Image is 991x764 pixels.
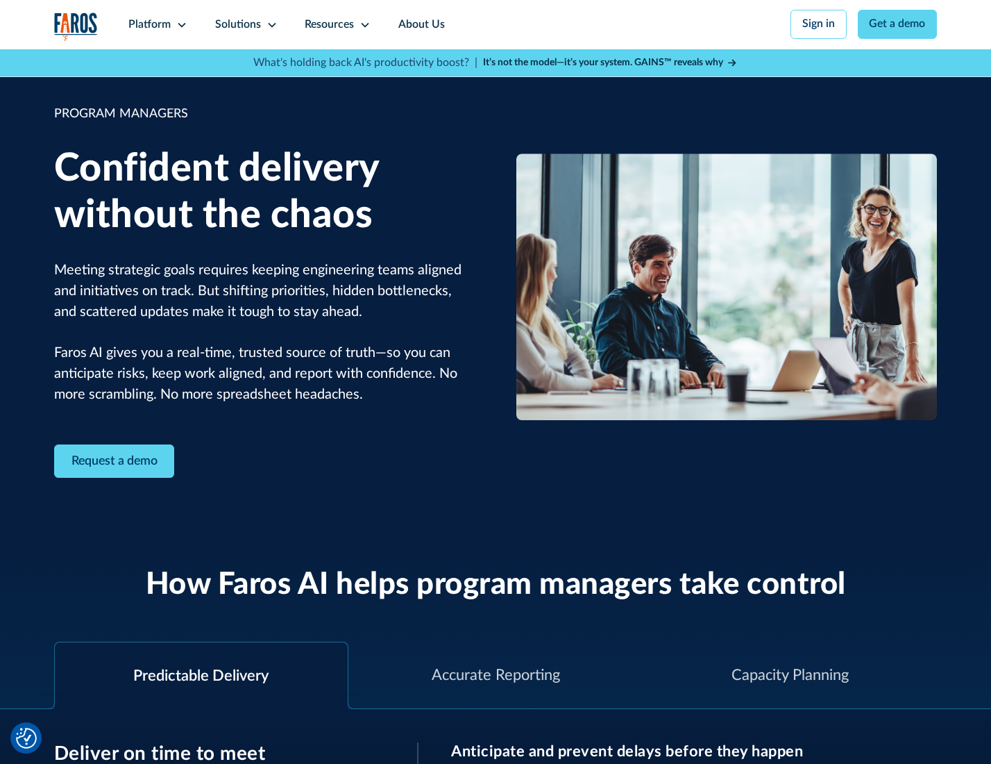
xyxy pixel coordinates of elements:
div: Accurate Reporting [432,664,560,687]
div: Capacity Planning [731,664,849,687]
div: Resources [305,17,354,33]
img: Logo of the analytics and reporting company Faros. [54,13,99,41]
a: Contact Modal [54,445,175,479]
p: Meeting strategic goals requires keeping engineering teams aligned and initiatives on track. But ... [54,260,475,406]
a: It’s not the model—it’s your system. GAINS™ reveals why [483,56,738,70]
div: Predictable Delivery [133,665,269,688]
a: Sign in [790,10,847,39]
div: Solutions [215,17,261,33]
strong: It’s not the model—it’s your system. GAINS™ reveals why [483,58,723,67]
div: PROGRAM MANAGERS [54,105,475,124]
button: Cookie Settings [16,728,37,749]
a: home [54,13,99,41]
h3: Anticipate and prevent delays before they happen [451,742,937,761]
h1: Confident delivery without the chaos [54,146,475,239]
a: Get a demo [858,10,938,39]
h2: How Faros AI helps program managers take control [146,567,846,604]
img: Revisit consent button [16,728,37,749]
div: Platform [128,17,171,33]
p: What's holding back AI's productivity boost? | [253,55,477,72]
